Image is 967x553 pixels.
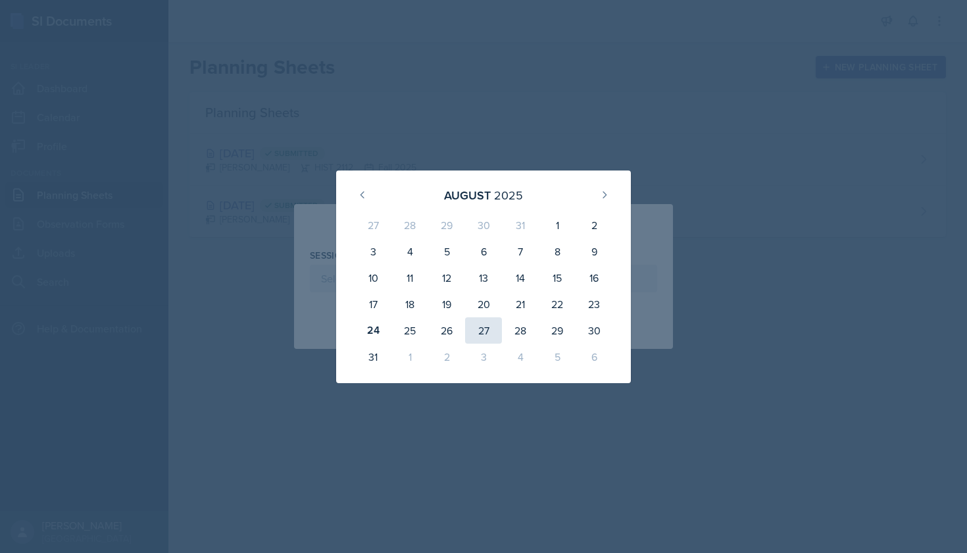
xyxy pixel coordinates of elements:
[428,317,465,344] div: 26
[355,212,391,238] div: 27
[428,265,465,291] div: 12
[444,186,491,204] div: August
[355,238,391,265] div: 3
[465,238,502,265] div: 6
[502,344,539,370] div: 4
[465,212,502,238] div: 30
[576,238,612,265] div: 9
[539,238,576,265] div: 8
[539,317,576,344] div: 29
[428,238,465,265] div: 5
[502,265,539,291] div: 14
[502,317,539,344] div: 28
[391,291,428,317] div: 18
[502,238,539,265] div: 7
[391,265,428,291] div: 11
[428,344,465,370] div: 2
[428,212,465,238] div: 29
[465,317,502,344] div: 27
[494,186,523,204] div: 2025
[391,212,428,238] div: 28
[539,212,576,238] div: 1
[465,344,502,370] div: 3
[355,317,391,344] div: 24
[539,291,576,317] div: 22
[576,265,612,291] div: 16
[391,317,428,344] div: 25
[502,212,539,238] div: 31
[465,265,502,291] div: 13
[576,317,612,344] div: 30
[576,291,612,317] div: 23
[539,344,576,370] div: 5
[502,291,539,317] div: 21
[391,344,428,370] div: 1
[465,291,502,317] div: 20
[576,344,612,370] div: 6
[428,291,465,317] div: 19
[539,265,576,291] div: 15
[355,291,391,317] div: 17
[391,238,428,265] div: 4
[355,344,391,370] div: 31
[355,265,391,291] div: 10
[576,212,612,238] div: 2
